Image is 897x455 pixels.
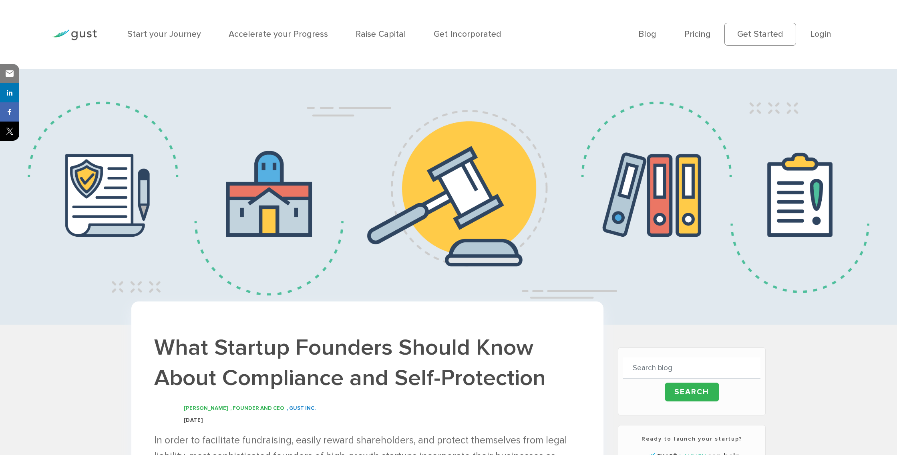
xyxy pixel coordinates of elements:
[127,29,201,39] a: Start your Journey
[184,417,203,423] span: [DATE]
[434,29,501,39] a: Get Incorporated
[684,29,711,39] a: Pricing
[356,29,406,39] a: Raise Capital
[52,30,97,40] img: Gust Logo
[230,405,284,411] span: , Founder and CEO
[810,29,831,39] a: Login
[665,383,719,402] input: Search
[623,435,761,443] h3: Ready to launch your startup?
[154,332,581,393] h1: What Startup Founders Should Know About Compliance and Self-Protection
[287,405,316,411] span: , GUST INC.
[724,23,796,46] a: Get Started
[229,29,328,39] a: Accelerate your Progress
[184,405,228,411] span: [PERSON_NAME]
[623,357,761,379] input: Search blog
[638,29,656,39] a: Blog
